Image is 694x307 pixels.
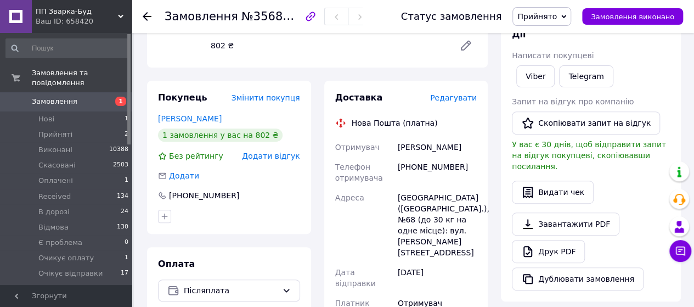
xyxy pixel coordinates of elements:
[36,16,132,26] div: Ваш ID: 658420
[559,65,613,87] a: Telegram
[512,213,619,236] a: Завантажити PDF
[396,188,479,263] div: [GEOGRAPHIC_DATA] ([GEOGRAPHIC_DATA].), №68 (до 30 кг на одне місце): вул. [PERSON_NAME][STREET_A...
[125,176,128,186] span: 1
[184,284,278,297] span: Післяплата
[169,152,223,160] span: Без рейтингу
[206,38,450,53] div: 802 ₴
[396,263,479,293] div: [DATE]
[32,97,77,107] span: Замовлення
[335,92,383,103] span: Доставка
[117,222,128,232] span: 130
[512,29,526,40] span: Дії
[512,240,585,263] a: Друк PDF
[38,269,103,278] span: Очікує відправки
[512,51,594,60] span: Написати покупцеві
[512,181,594,204] button: Видати чек
[117,192,128,202] span: 134
[401,11,502,22] div: Статус замовлення
[32,68,132,88] span: Замовлення та повідомлення
[38,284,115,294] span: Прибув у відділення
[335,163,383,182] span: Телефон отримувача
[517,12,557,21] span: Прийнято
[38,145,72,155] span: Виконані
[125,253,128,263] span: 1
[38,207,70,217] span: В дорозі
[121,207,128,217] span: 24
[591,13,674,21] span: Замовлення виконано
[396,157,479,188] div: [PHONE_NUMBER]
[143,11,151,22] div: Повернутися назад
[125,284,128,294] span: 5
[38,238,82,248] span: Є проблема
[125,238,128,248] span: 0
[5,38,129,58] input: Пошук
[582,8,683,25] button: Замовлення виконано
[38,176,73,186] span: Оплачені
[38,160,76,170] span: Скасовані
[158,92,207,103] span: Покупець
[125,130,128,139] span: 2
[168,190,240,201] div: [PHONE_NUMBER]
[38,222,69,232] span: Відмова
[232,93,300,102] span: Змінити покупця
[512,111,660,135] button: Скопіювати запит на відгук
[430,93,477,102] span: Редагувати
[512,267,644,291] button: Дублювати замовлення
[125,114,128,124] span: 1
[335,143,380,152] span: Отримувач
[38,114,54,124] span: Нові
[349,118,441,129] div: Нова Пошта (платна)
[38,192,71,202] span: Received
[158,259,195,269] span: Оплата
[165,10,238,23] span: Замовлення
[113,160,128,170] span: 2503
[516,65,555,87] a: Viber
[669,240,691,262] button: Чат з покупцем
[169,171,199,180] span: Додати
[335,268,376,288] span: Дата відправки
[512,140,666,171] span: У вас є 30 днів, щоб відправити запит на відгук покупцеві, скопіювавши посилання.
[335,193,364,202] span: Адреса
[109,145,128,155] span: 10388
[36,7,118,16] span: ПП Зварка-Буд
[512,97,634,106] span: Запит на відгук про компанію
[115,97,126,106] span: 1
[396,137,479,157] div: [PERSON_NAME]
[242,152,300,160] span: Додати відгук
[158,114,222,123] a: [PERSON_NAME]
[38,130,72,139] span: Прийняті
[121,269,128,278] span: 17
[38,253,94,263] span: Очикує оплату
[158,129,283,142] div: 1 замовлення у вас на 802 ₴
[455,35,477,57] a: Редагувати
[241,9,319,23] span: №356898989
